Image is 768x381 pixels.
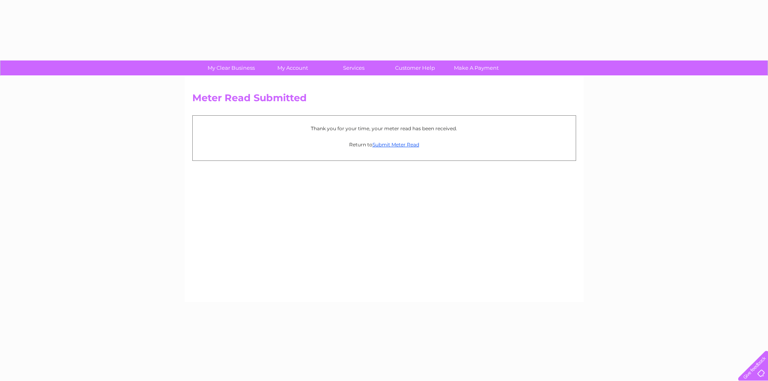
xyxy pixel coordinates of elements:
p: Return to [197,141,572,148]
a: Services [321,60,387,75]
h2: Meter Read Submitted [192,92,576,108]
a: Customer Help [382,60,448,75]
a: Submit Meter Read [373,142,419,148]
p: Thank you for your time, your meter read has been received. [197,125,572,132]
a: Make A Payment [443,60,510,75]
a: My Account [259,60,326,75]
a: My Clear Business [198,60,264,75]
